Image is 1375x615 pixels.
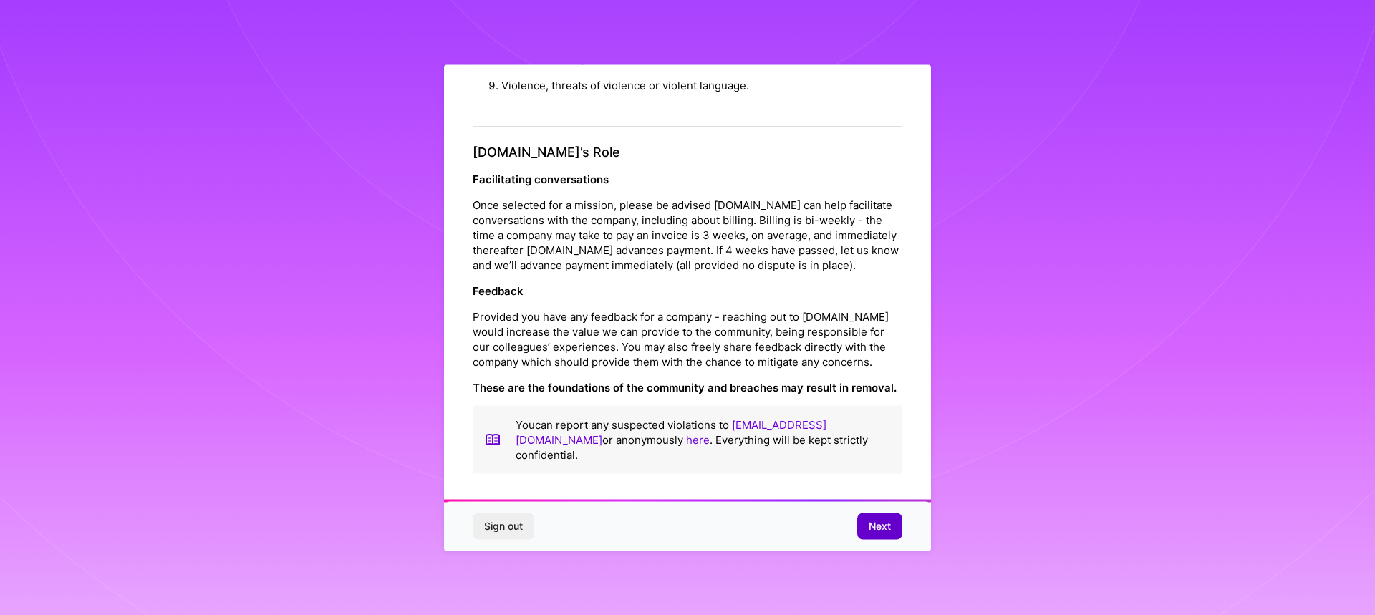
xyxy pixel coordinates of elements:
p: You can report any suspected violations to or anonymously . Everything will be kept strictly conf... [516,417,891,462]
strong: Feedback [473,284,524,297]
img: book icon [484,417,501,462]
p: Once selected for a mission, please be advised [DOMAIN_NAME] can help facilitate conversations wi... [473,197,902,272]
strong: Facilitating conversations [473,172,609,185]
a: here [686,432,710,446]
button: Next [857,513,902,539]
p: Provided you have any feedback for a company - reaching out to [DOMAIN_NAME] would increase the v... [473,309,902,369]
h4: [DOMAIN_NAME]’s Role [473,145,902,160]
span: Sign out [484,519,523,533]
span: Next [869,519,891,533]
li: Violence, threats of violence or violent language. [501,72,902,99]
strong: These are the foundations of the community and breaches may result in removal. [473,380,897,394]
a: [EMAIL_ADDRESS][DOMAIN_NAME] [516,417,826,446]
button: Sign out [473,513,534,539]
